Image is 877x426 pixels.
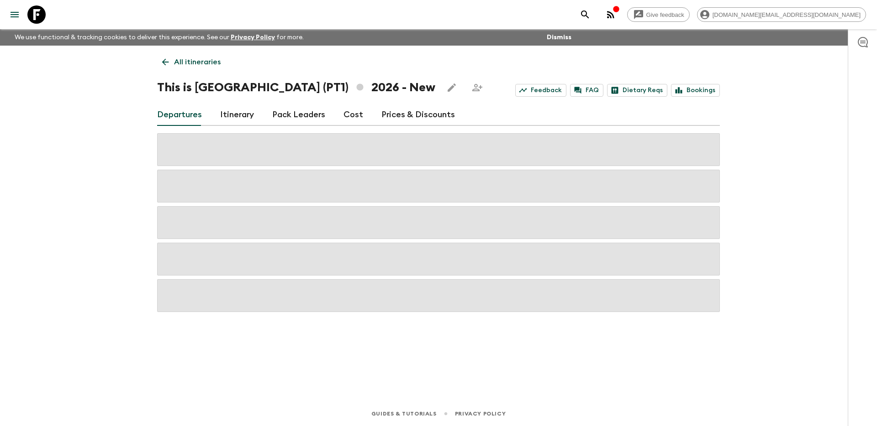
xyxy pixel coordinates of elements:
[174,57,221,68] p: All itineraries
[371,409,437,419] a: Guides & Tutorials
[468,78,486,97] span: Share this itinerary
[697,7,866,22] div: [DOMAIN_NAME][EMAIL_ADDRESS][DOMAIN_NAME]
[157,78,435,97] h1: This is [GEOGRAPHIC_DATA] (PT1) 2026 - New
[5,5,24,24] button: menu
[381,104,455,126] a: Prices & Discounts
[157,104,202,126] a: Departures
[220,104,254,126] a: Itinerary
[576,5,594,24] button: search adventures
[455,409,506,419] a: Privacy Policy
[570,84,603,97] a: FAQ
[544,31,574,44] button: Dismiss
[157,53,226,71] a: All itineraries
[708,11,866,18] span: [DOMAIN_NAME][EMAIL_ADDRESS][DOMAIN_NAME]
[627,7,690,22] a: Give feedback
[515,84,566,97] a: Feedback
[607,84,667,97] a: Dietary Reqs
[272,104,325,126] a: Pack Leaders
[443,78,461,97] button: Edit this itinerary
[11,29,307,46] p: We use functional & tracking cookies to deliver this experience. See our for more.
[343,104,363,126] a: Cost
[641,11,689,18] span: Give feedback
[231,34,275,41] a: Privacy Policy
[671,84,720,97] a: Bookings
